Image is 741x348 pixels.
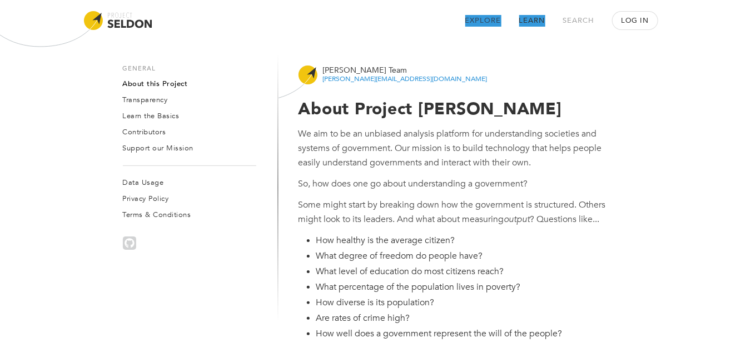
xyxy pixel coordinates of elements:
h3: General [123,65,256,72]
li: What level of education do most citizens reach? [316,264,612,279]
a: Terms & Conditions [123,211,191,219]
button: Log In [613,12,658,29]
a: About this Project [123,80,188,88]
h1: About Project [PERSON_NAME] [299,101,612,118]
em: output [504,213,530,225]
a: [PERSON_NAME][EMAIL_ADDRESS][DOMAIN_NAME] [323,75,488,82]
a: Contributors [123,129,166,136]
a: Learn [519,15,545,27]
li: How healthy is the average citizen? [316,233,612,248]
span: [PERSON_NAME] Team [323,67,488,74]
p: Some might start by breaking down how the government is structured. Others might look to its lead... [299,198,612,226]
a: Learn the Basics [123,113,180,120]
li: What percentage of the population lives in poverty? [316,280,612,294]
a: Transparency [123,97,168,104]
a: Search [563,15,595,27]
p: So, how does one go about understanding a government? [299,176,612,191]
li: What degree of freedom do people have? [316,249,612,263]
p: We aim to be an unbiased analysis platform for understanding societies and systems of government.... [299,127,612,170]
li: How well does a government represent the will of the people? [316,326,612,341]
a: Support our Mission [123,145,194,152]
a: Data Usage [123,179,164,186]
li: Are rates of crime high? [316,311,612,325]
li: How diverse is its population? [316,295,612,310]
a: Privacy Policy [123,195,169,203]
a: Explore [465,15,501,27]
